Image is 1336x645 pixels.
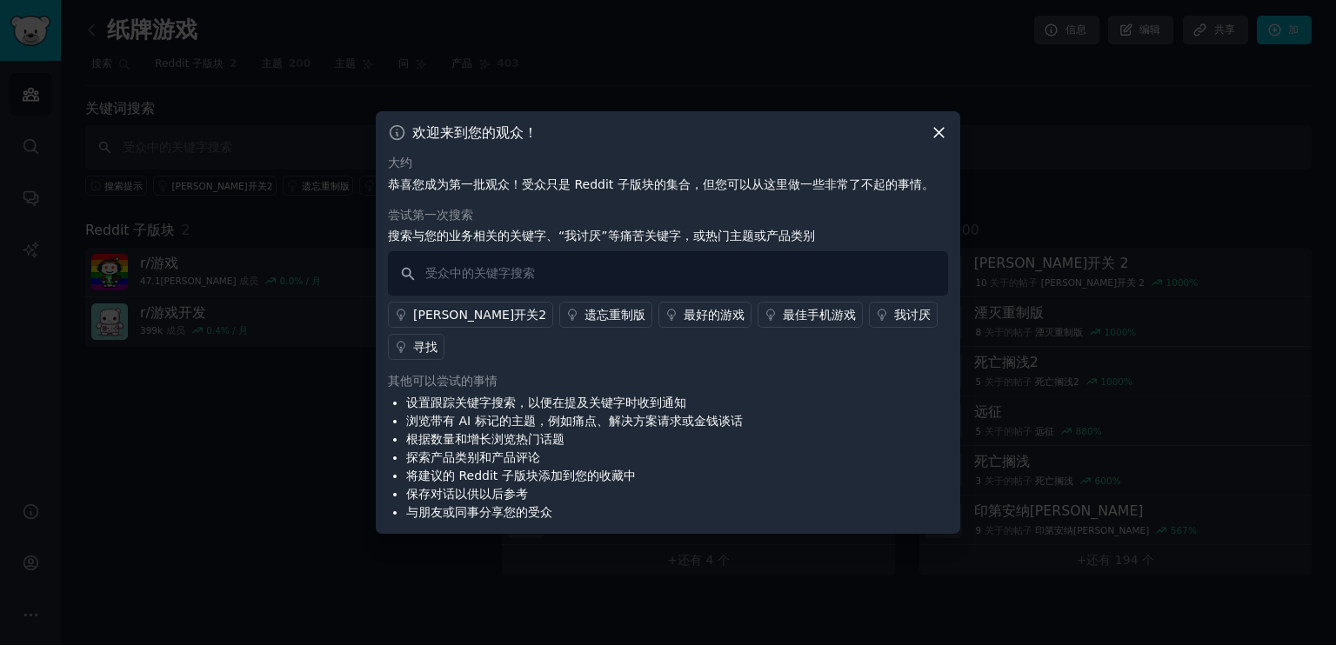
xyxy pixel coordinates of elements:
div: [PERSON_NAME]开关2 [413,306,546,324]
a: 我讨厌 [869,302,938,328]
div: 大约 [388,154,948,172]
a: 遗忘重制版 [559,302,652,328]
li: 设置跟踪关键字搜索，以便在提及关键字时收到通知 [406,394,743,412]
div: 其他可以尝试的事情 [388,372,948,390]
a: 最好的游戏 [658,302,751,328]
p: 搜索与您的业务相关的关键字、“我讨厌”等痛苦关键字，或热门主题或产品类别 [388,227,948,245]
div: 最好的游戏 [684,306,745,324]
div: 寻找 [413,338,438,356]
p: 恭喜您成为第一批观众！受众只是 Reddit 子版块的集合，但您可以从这里做一些非常了不起的事情。 [388,176,948,194]
div: 遗忘重制版 [584,306,645,324]
div: 尝试第一次搜索 [388,206,948,224]
input: 受众中的关键字搜索 [388,251,948,296]
a: 最佳手机游戏 [758,302,863,328]
li: 浏览带有 AI 标记的主题，例如痛点、解决方案请求或金钱谈话 [406,412,743,430]
li: 将建议的 Reddit 子版块添加到您的收藏中 [406,467,743,485]
h3: 欢迎来到您的观众！ [412,123,538,142]
li: 保存对话以供以后参考 [406,485,743,503]
li: 探索产品类别和产品评论 [406,449,743,467]
li: 与朋友或同事分享您的受众 [406,503,743,522]
a: [PERSON_NAME]开关2 [388,302,553,328]
div: 最佳手机游戏 [783,306,856,324]
li: 根据数量和增长浏览热门话题 [406,430,743,449]
div: 我讨厌 [894,306,931,324]
a: 寻找 [388,334,444,360]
